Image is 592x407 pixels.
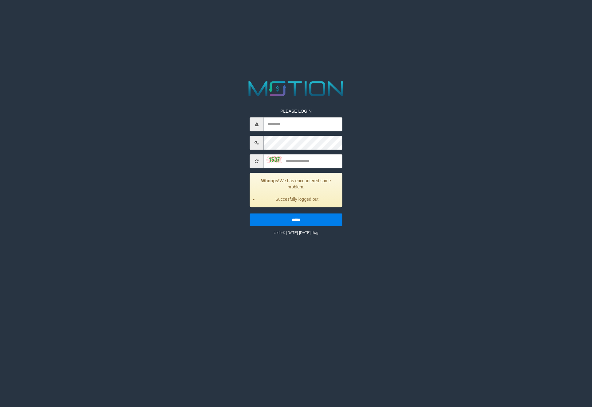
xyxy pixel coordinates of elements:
[267,156,282,163] img: captcha
[261,179,280,183] strong: Whoops!
[250,173,342,208] div: We has encountered some problem.
[250,108,342,115] p: PLEASE LOGIN
[274,231,318,235] small: code © [DATE]-[DATE] dwg
[244,79,348,99] img: MOTION_logo.png
[258,196,337,203] li: Succesfully logged out!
